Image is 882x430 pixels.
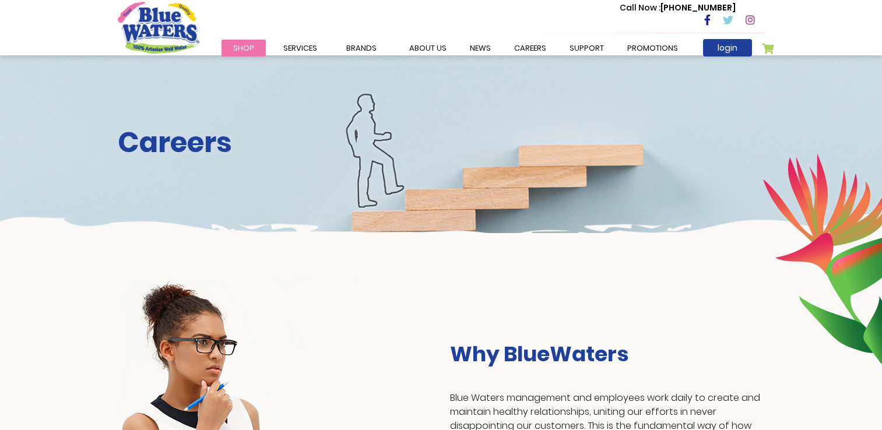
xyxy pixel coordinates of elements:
[616,40,690,57] a: Promotions
[283,43,317,54] span: Services
[398,40,458,57] a: about us
[450,341,765,366] h3: Why BlueWaters
[458,40,503,57] a: News
[503,40,558,57] a: careers
[233,43,254,54] span: Shop
[118,126,765,160] h2: Careers
[118,2,199,53] a: store logo
[762,153,882,364] img: career-intro-leaves.png
[558,40,616,57] a: support
[703,39,752,57] a: login
[620,2,736,14] p: [PHONE_NUMBER]
[620,2,660,13] span: Call Now :
[346,43,377,54] span: Brands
